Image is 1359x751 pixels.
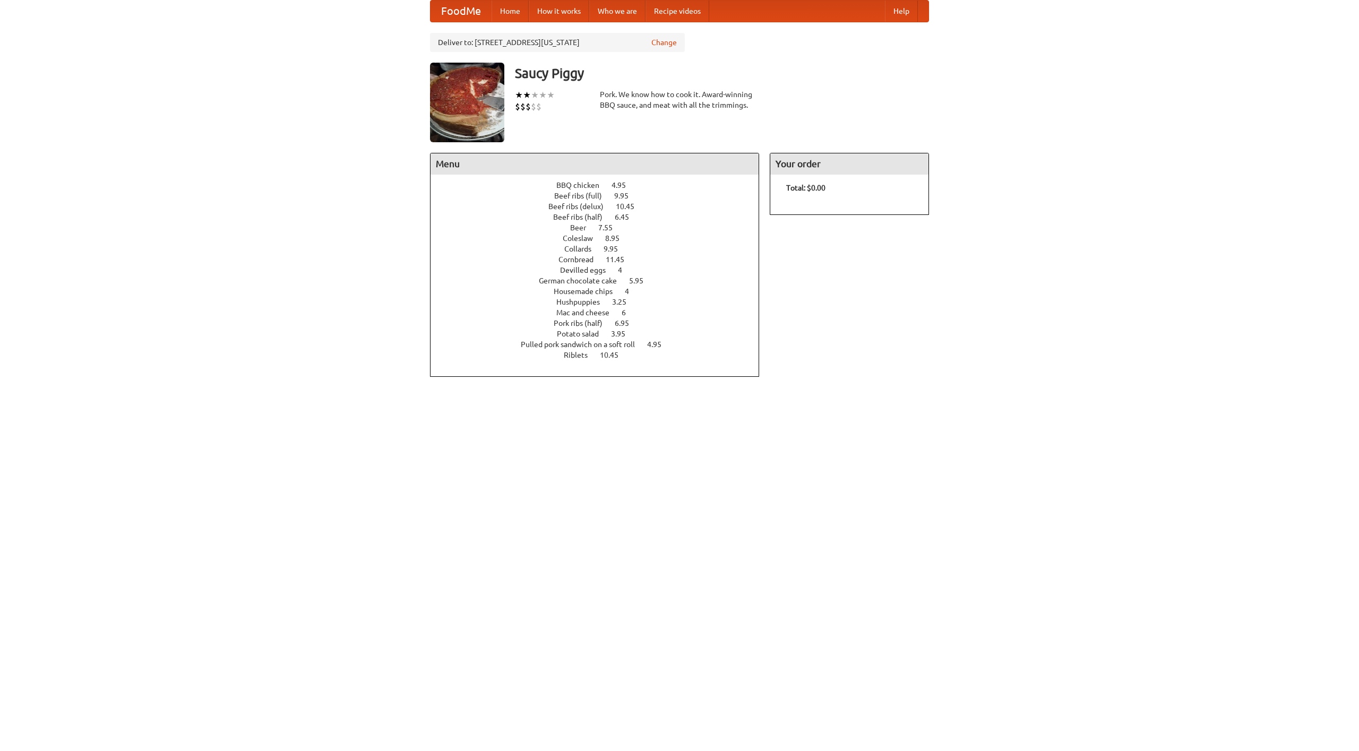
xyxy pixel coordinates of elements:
a: Cornbread 11.45 [558,255,644,264]
span: Riblets [564,351,598,359]
span: Coleslaw [563,234,604,243]
a: Housemade chips 4 [554,287,649,296]
span: BBQ chicken [556,181,610,189]
a: Beef ribs (delux) 10.45 [548,202,654,211]
li: ★ [523,89,531,101]
span: Beef ribs (delux) [548,202,614,211]
a: Coleslaw 8.95 [563,234,639,243]
li: ★ [539,89,547,101]
a: Mac and cheese 6 [556,308,646,317]
span: 3.95 [611,330,636,338]
span: 8.95 [605,234,630,243]
a: Recipe videos [646,1,709,22]
a: Riblets 10.45 [564,351,638,359]
div: Pork. We know how to cook it. Award-winning BBQ sauce, and meat with all the trimmings. [600,89,759,110]
span: Mac and cheese [556,308,620,317]
a: Beef ribs (half) 6.45 [553,213,649,221]
span: 9.95 [614,192,639,200]
span: 4.95 [647,340,672,349]
a: Pork ribs (half) 6.95 [554,319,649,327]
span: 4 [625,287,640,296]
li: $ [536,101,541,113]
li: ★ [515,89,523,101]
span: 4.95 [612,181,637,189]
span: 6 [622,308,637,317]
b: Total: $0.00 [786,184,825,192]
a: Who we are [589,1,646,22]
li: $ [515,101,520,113]
span: 10.45 [600,351,629,359]
a: Change [651,37,677,48]
span: German chocolate cake [539,277,627,285]
h3: Saucy Piggy [515,63,929,84]
a: How it works [529,1,589,22]
span: 9.95 [604,245,629,253]
span: 11.45 [606,255,635,264]
li: ★ [531,89,539,101]
span: Devilled eggs [560,266,616,274]
span: Hushpuppies [556,298,610,306]
li: $ [531,101,536,113]
span: Beef ribs (full) [554,192,613,200]
span: Pork ribs (half) [554,319,613,327]
span: 6.45 [615,213,640,221]
span: Beef ribs (half) [553,213,613,221]
span: 7.55 [598,223,623,232]
span: 4 [618,266,633,274]
span: 3.25 [612,298,637,306]
a: BBQ chicken 4.95 [556,181,646,189]
a: Home [492,1,529,22]
img: angular.jpg [430,63,504,142]
a: Potato salad 3.95 [557,330,645,338]
span: Potato salad [557,330,609,338]
h4: Menu [431,153,759,175]
li: $ [526,101,531,113]
h4: Your order [770,153,928,175]
span: Cornbread [558,255,604,264]
a: Collards 9.95 [564,245,638,253]
span: Pulled pork sandwich on a soft roll [521,340,646,349]
span: Collards [564,245,602,253]
a: Pulled pork sandwich on a soft roll 4.95 [521,340,681,349]
a: Hushpuppies 3.25 [556,298,646,306]
span: Housemade chips [554,287,623,296]
a: Beef ribs (full) 9.95 [554,192,648,200]
span: 6.95 [615,319,640,327]
li: ★ [547,89,555,101]
a: German chocolate cake 5.95 [539,277,663,285]
span: 10.45 [616,202,645,211]
div: Deliver to: [STREET_ADDRESS][US_STATE] [430,33,685,52]
span: Beer [570,223,597,232]
a: Devilled eggs 4 [560,266,642,274]
a: Beer 7.55 [570,223,632,232]
li: $ [520,101,526,113]
span: 5.95 [629,277,654,285]
a: FoodMe [431,1,492,22]
a: Help [885,1,918,22]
